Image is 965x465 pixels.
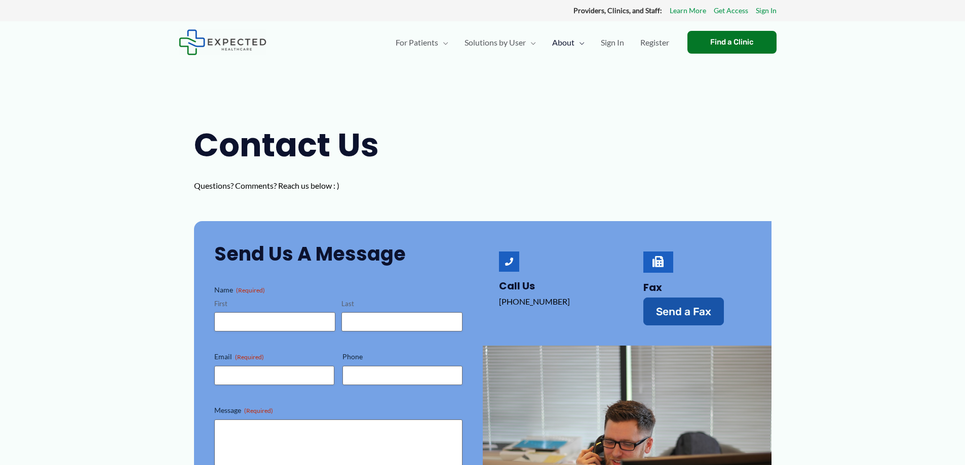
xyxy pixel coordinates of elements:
[456,25,544,60] a: Solutions by UserMenu Toggle
[499,294,607,309] p: [PHONE_NUMBER]‬‬
[214,241,462,266] h2: Send Us a Message
[214,405,462,415] label: Message
[687,31,777,54] a: Find a Clinic
[573,6,662,15] strong: Providers, Clinics, and Staff:
[396,25,438,60] span: For Patients
[235,353,264,361] span: (Required)
[388,25,677,60] nav: Primary Site Navigation
[214,285,265,295] legend: Name
[670,4,706,17] a: Learn More
[601,25,624,60] span: Sign In
[179,29,266,55] img: Expected Healthcare Logo - side, dark font, small
[640,25,669,60] span: Register
[632,25,677,60] a: Register
[236,286,265,294] span: (Required)
[552,25,574,60] span: About
[526,25,536,60] span: Menu Toggle
[342,352,462,362] label: Phone
[465,25,526,60] span: Solutions by User
[194,122,402,168] h1: Contact Us
[438,25,448,60] span: Menu Toggle
[714,4,748,17] a: Get Access
[544,25,593,60] a: AboutMenu Toggle
[499,251,519,272] a: Call Us
[756,4,777,17] a: Sign In
[194,178,402,193] p: Questions? Comments? Reach us below : )
[244,407,273,414] span: (Required)
[214,352,334,362] label: Email
[214,299,335,309] label: First
[643,298,724,325] a: Send a Fax
[643,281,751,293] h4: Fax
[593,25,632,60] a: Sign In
[656,306,711,317] span: Send a Fax
[341,299,462,309] label: Last
[388,25,456,60] a: For PatientsMenu Toggle
[574,25,585,60] span: Menu Toggle
[499,279,535,293] a: Call Us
